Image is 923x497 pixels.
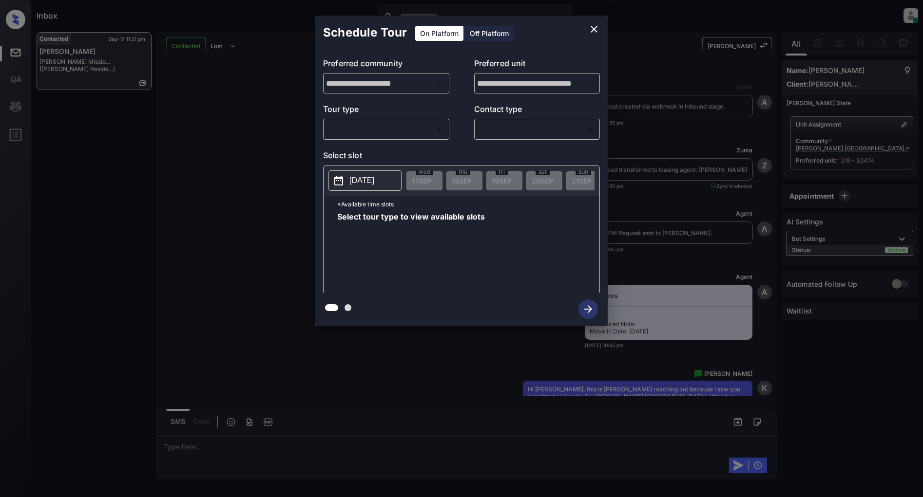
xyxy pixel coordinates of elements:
p: Preferred community [323,57,449,73]
p: Contact type [474,103,600,119]
p: Tour type [323,103,449,119]
div: Off Platform [465,26,514,41]
button: close [584,19,604,39]
p: Select slot [323,149,600,165]
h2: Schedule Tour [315,16,415,50]
span: Select tour type to view available slots [337,213,485,291]
button: [DATE] [328,170,402,191]
p: [DATE] [349,175,374,186]
p: *Available time slots [337,196,599,213]
div: On Platform [415,26,463,41]
p: Preferred unit [474,57,600,73]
